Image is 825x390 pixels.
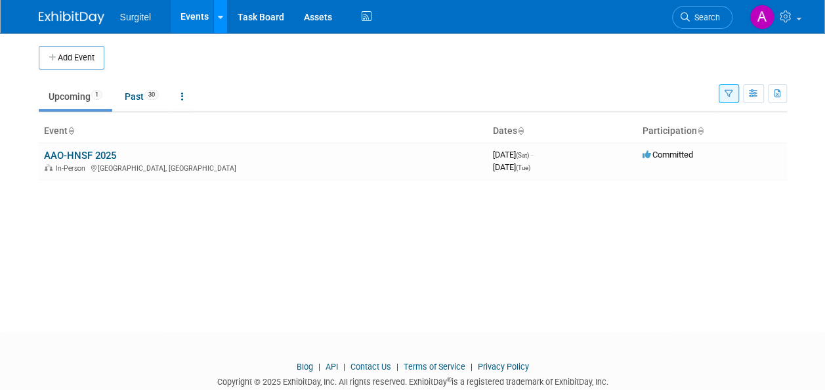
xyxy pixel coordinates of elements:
span: In-Person [56,164,89,173]
img: In-Person Event [45,164,53,171]
a: API [326,362,338,372]
span: - [531,150,533,160]
span: | [340,362,349,372]
span: [DATE] [493,162,530,172]
span: | [315,362,324,372]
a: Sort by Start Date [517,125,524,136]
span: | [393,362,402,372]
span: (Sat) [516,152,529,159]
a: AAO-HNSF 2025 [44,150,116,162]
a: Search [672,6,732,29]
img: Antoinette DePetro [750,5,774,30]
th: Event [39,120,488,142]
a: Contact Us [350,362,391,372]
img: ExhibitDay [39,11,104,24]
button: Add Event [39,46,104,70]
a: Blog [297,362,313,372]
a: Sort by Participation Type [697,125,704,136]
a: Terms of Service [404,362,465,372]
a: Upcoming1 [39,84,112,109]
span: Surgitel [120,12,151,22]
div: [GEOGRAPHIC_DATA], [GEOGRAPHIC_DATA] [44,162,482,173]
span: [DATE] [493,150,533,160]
a: Past30 [115,84,169,109]
span: (Tue) [516,164,530,171]
th: Participation [637,120,787,142]
span: 30 [144,90,159,100]
span: Committed [643,150,693,160]
span: Search [690,12,720,22]
span: 1 [91,90,102,100]
a: Sort by Event Name [68,125,74,136]
th: Dates [488,120,637,142]
sup: ® [447,376,452,383]
span: | [467,362,476,372]
a: Privacy Policy [478,362,529,372]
